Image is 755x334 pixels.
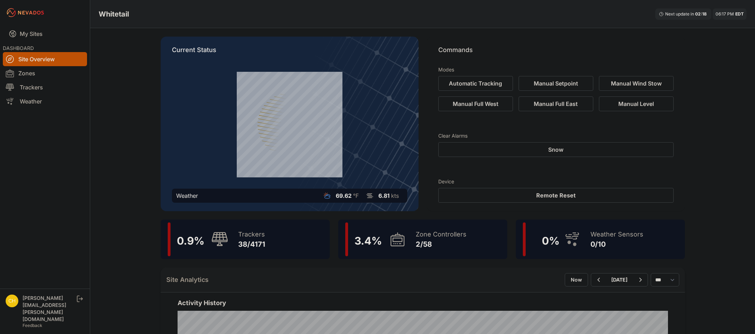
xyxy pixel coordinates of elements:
[438,132,674,139] h3: Clear Alarms
[354,234,382,247] span: 3.4 %
[438,96,513,111] button: Manual Full West
[590,239,643,249] div: 0/10
[161,220,330,259] a: 0.9%Trackers38/4171
[542,234,559,247] span: 0 %
[23,295,75,323] div: [PERSON_NAME][EMAIL_ADDRESS][PERSON_NAME][DOMAIN_NAME]
[3,94,87,108] a: Weather
[599,76,674,91] button: Manual Wind Stow
[438,178,674,185] h3: Device
[3,25,87,42] a: My Sites
[519,76,593,91] button: Manual Setpoint
[735,11,744,17] span: EDT
[565,273,588,286] button: Now
[590,229,643,239] div: Weather Sensors
[176,191,198,200] div: Weather
[3,45,34,51] span: DASHBOARD
[378,192,390,199] span: 6.81
[172,45,407,61] p: Current Status
[99,5,129,23] nav: Breadcrumb
[416,229,466,239] div: Zone Controllers
[3,52,87,66] a: Site Overview
[336,192,352,199] span: 69.62
[353,192,359,199] span: °F
[606,273,633,286] button: [DATE]
[438,188,674,203] button: Remote Reset
[716,11,734,17] span: 06:17 PM
[178,298,668,308] h2: Activity History
[338,220,507,259] a: 3.4%Zone Controllers2/58
[438,142,674,157] button: Snow
[519,96,593,111] button: Manual Full East
[6,7,45,18] img: Nevados
[238,229,265,239] div: Trackers
[3,80,87,94] a: Trackers
[23,323,42,328] a: Feedback
[438,45,674,61] p: Commands
[438,66,454,73] h3: Modes
[391,192,399,199] span: kts
[416,239,466,249] div: 2/58
[695,11,708,17] div: 02 : 18
[99,9,129,19] h3: Whitetail
[166,275,209,285] h2: Site Analytics
[3,66,87,80] a: Zones
[516,220,685,259] a: 0%Weather Sensors0/10
[6,295,18,307] img: chris.young@nevados.solar
[438,76,513,91] button: Automatic Tracking
[238,239,265,249] div: 38/4171
[599,96,674,111] button: Manual Level
[665,11,694,17] span: Next update in
[177,234,204,247] span: 0.9 %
